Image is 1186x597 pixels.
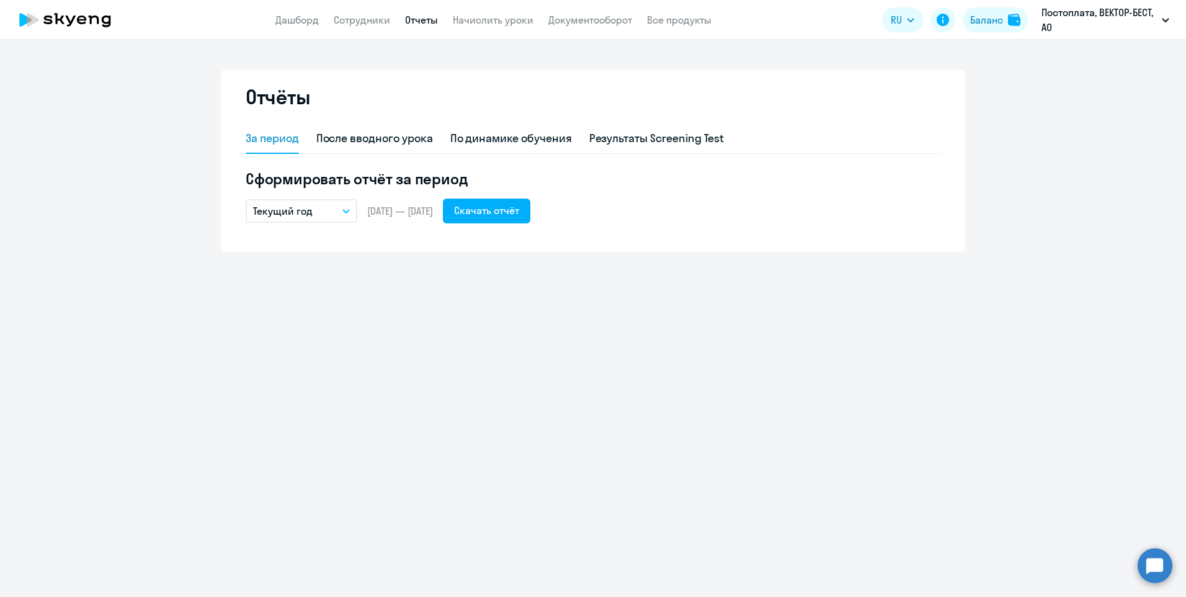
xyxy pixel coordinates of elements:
button: RU [882,7,923,32]
p: Постоплата, ВЕКТОР-БЕСТ, АО [1041,5,1157,35]
button: Текущий год [246,199,357,223]
div: Скачать отчёт [454,203,519,218]
a: Документооборот [548,14,632,26]
button: Скачать отчёт [443,199,530,223]
h2: Отчёты [246,84,310,109]
button: Постоплата, ВЕКТОР-БЕСТ, АО [1035,5,1175,35]
span: RU [891,12,902,27]
div: Баланс [970,12,1003,27]
div: За период [246,130,299,146]
div: Результаты Screening Test [589,130,725,146]
a: Дашборд [275,14,319,26]
h5: Сформировать отчёт за период [246,169,940,189]
a: Все продукты [647,14,711,26]
a: Отчеты [405,14,438,26]
span: [DATE] — [DATE] [367,204,433,218]
p: Текущий год [253,204,313,218]
div: По динамике обучения [450,130,572,146]
a: Начислить уроки [453,14,533,26]
a: Сотрудники [334,14,390,26]
div: После вводного урока [316,130,433,146]
button: Балансbalance [963,7,1028,32]
img: balance [1008,14,1020,26]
